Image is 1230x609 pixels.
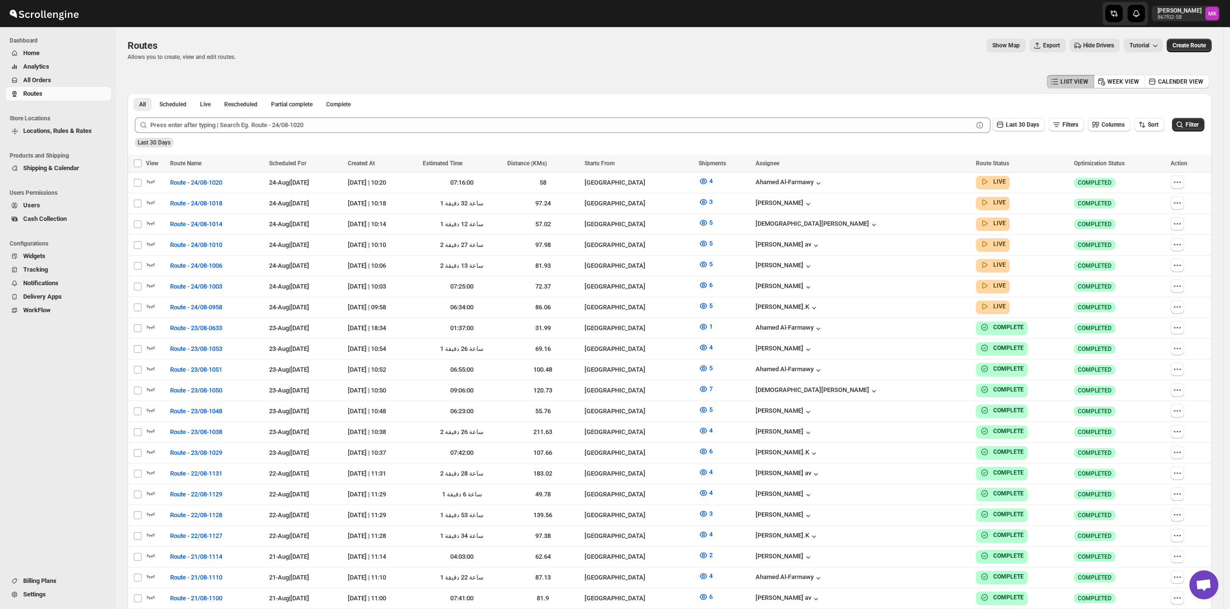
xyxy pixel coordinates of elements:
b: LIVE [993,303,1006,310]
div: [PERSON_NAME] av [756,469,821,479]
button: [PERSON_NAME] [756,282,813,292]
button: Route - 22/08-1127 [164,528,228,544]
div: 1 ساعة 32 دقيقة [423,199,501,208]
b: COMPLETE [993,532,1024,538]
button: Route - 24/08-0958 [164,300,228,315]
span: 7 [709,385,713,392]
div: [PERSON_NAME] [756,428,813,437]
span: COMPLETED [1078,283,1112,290]
span: 6 [709,281,713,289]
button: LIVE [980,198,1006,207]
button: [PERSON_NAME] av [756,241,821,250]
b: COMPLETE [993,407,1024,414]
button: COMPLETE [980,509,1024,519]
span: Create Route [1173,42,1206,49]
span: Home [23,49,40,57]
span: Estimated Time [423,160,462,167]
b: LIVE [993,220,1006,227]
button: 4 [693,464,718,480]
span: Routes [23,90,43,97]
span: Widgets [23,252,45,260]
b: COMPLETE [993,511,1024,518]
button: COMPLETE [980,385,1024,394]
span: LIST VIEW [1060,78,1088,86]
p: 867f02-58 [1158,14,1201,20]
span: Configurations [10,240,111,247]
button: COMPLETE [980,468,1024,478]
span: 24-Aug | [DATE] [269,262,309,269]
div: [DATE] | 10:03 [348,282,417,291]
button: 4 [693,527,718,542]
button: [PERSON_NAME] av [756,594,821,604]
button: Route - 22/08-1131 [164,466,228,481]
b: COMPLETE [993,345,1024,351]
span: Scheduled For [269,160,306,167]
span: 4 [709,489,713,496]
div: [DATE] | 10:06 [348,261,417,271]
span: Complete [326,101,351,108]
button: Notifications [6,276,111,290]
span: Distance (KMs) [507,160,547,167]
span: COMPLETED [1078,262,1112,270]
button: [PERSON_NAME].K [756,449,819,458]
span: Route - 23/08-1050 [170,386,222,395]
div: [GEOGRAPHIC_DATA] [585,240,693,250]
button: [PERSON_NAME].K [756,532,819,541]
button: COMPLETE [980,343,1024,353]
span: Action [1171,160,1187,167]
button: COMPLETE [980,593,1024,602]
span: Tracking [23,266,48,273]
button: All routes [133,98,152,111]
button: Route - 24/08-1020 [164,175,228,190]
button: Route - 24/08-1006 [164,258,228,274]
div: [GEOGRAPHIC_DATA] [585,178,693,188]
span: Sort [1148,121,1158,128]
button: Route - 23/08-1038 [164,424,228,440]
span: Notifications [23,279,58,287]
b: COMPLETE [993,386,1024,393]
span: 5 [709,240,713,247]
button: LIVE [980,302,1006,311]
span: Show Map [992,42,1020,49]
button: Users [6,199,111,212]
button: 4 [693,340,718,355]
span: 24-Aug | [DATE] [269,200,309,207]
button: COMPLETE [980,426,1024,436]
button: Billing Plans [6,574,111,588]
button: COMPLETE [980,447,1024,457]
button: LIST VIEW [1047,75,1094,88]
button: Sort [1134,118,1164,131]
b: LIVE [993,241,1006,247]
span: Route - 24/08-1018 [170,199,222,208]
button: 6 [693,277,718,293]
button: COMPLETE [980,572,1024,581]
button: Route - 24/08-1014 [164,217,228,232]
span: Users Permissions [10,189,111,197]
button: Route - 23/08-1053 [164,341,228,357]
span: CALENDER VIEW [1158,78,1203,86]
button: Shipping & Calendar [6,161,111,175]
img: ScrollEngine [8,1,80,26]
div: 86.06 [507,303,579,312]
span: 6 [709,448,713,455]
div: [GEOGRAPHIC_DATA] [585,199,693,208]
button: LIVE [980,177,1006,187]
span: Cash Collection [23,215,67,222]
button: Route - 23/08-1048 [164,404,228,419]
span: Delivery Apps [23,293,62,300]
div: 97.98 [507,240,579,250]
div: 2 ساعة 13 دقيقة [423,261,501,271]
span: All Orders [23,76,51,84]
b: LIVE [993,178,1006,185]
span: Route - 24/08-1003 [170,282,222,291]
span: Products and Shipping [10,152,111,159]
span: 4 [709,468,713,476]
div: [GEOGRAPHIC_DATA] [585,219,693,229]
span: 5 [709,406,713,413]
div: 72.37 [507,282,579,291]
button: [DEMOGRAPHIC_DATA][PERSON_NAME] [756,386,879,396]
span: Route - 24/08-1006 [170,261,222,271]
a: دردشة مفتوحة [1189,570,1218,599]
